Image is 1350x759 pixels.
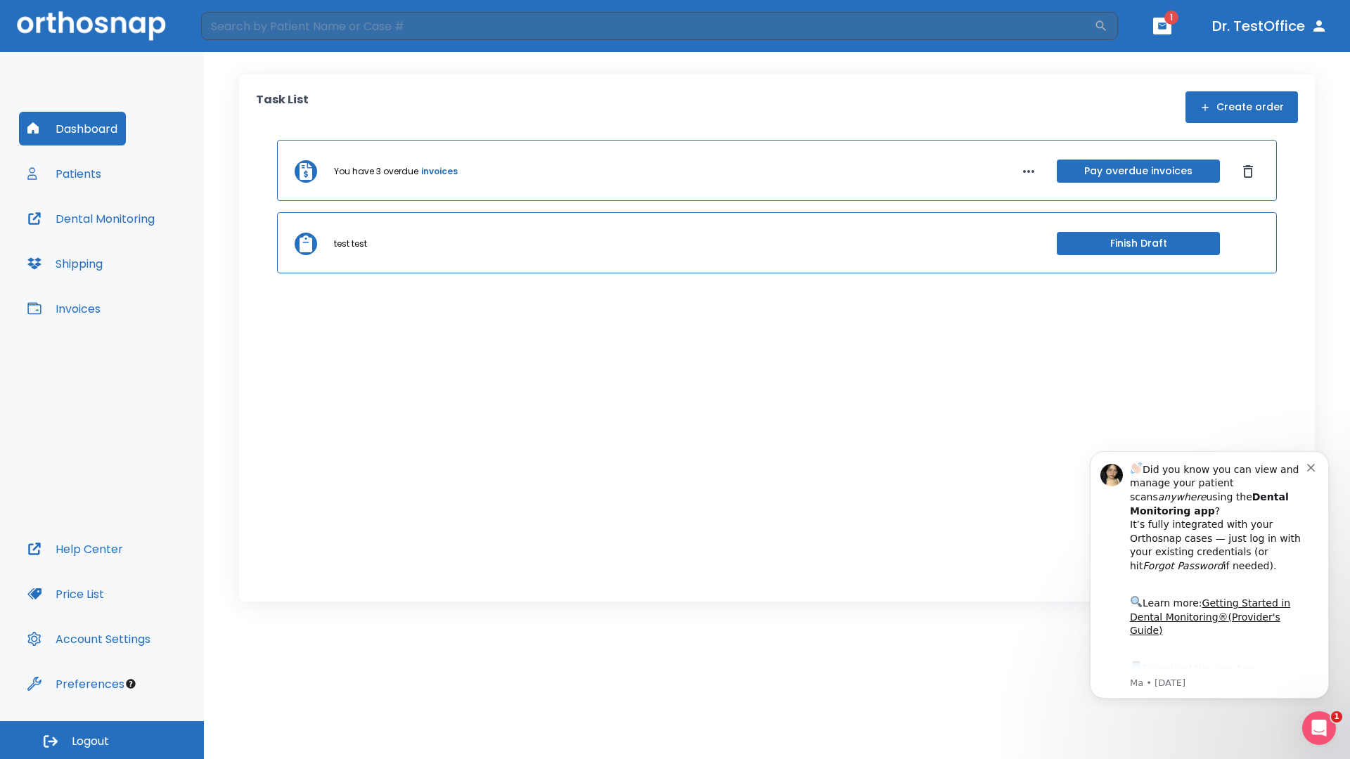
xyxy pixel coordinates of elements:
[1057,232,1220,255] button: Finish Draft
[61,238,238,251] p: Message from Ma, sent 7w ago
[19,532,131,566] button: Help Center
[201,12,1094,40] input: Search by Patient Name or Case #
[1185,91,1298,123] button: Create order
[61,224,186,249] a: App Store
[334,165,418,178] p: You have 3 overdue
[19,202,163,235] button: Dental Monitoring
[1302,711,1336,745] iframe: Intercom live chat
[1164,11,1178,25] span: 1
[1331,711,1342,722] span: 1
[1207,13,1333,39] button: Dr. TestOffice
[19,577,112,611] button: Price List
[19,667,133,701] button: Preferences
[256,91,309,123] p: Task List
[124,677,137,690] div: Tooltip anchor
[19,292,109,325] button: Invoices
[19,247,111,280] button: Shipping
[19,622,159,656] button: Account Settings
[72,734,109,749] span: Logout
[19,112,126,145] button: Dashboard
[421,165,458,178] a: invoices
[1237,160,1259,183] button: Dismiss
[238,22,250,33] button: Dismiss notification
[17,11,166,40] img: Orthosnap
[334,238,367,250] p: test test
[1057,160,1220,183] button: Pay overdue invoices
[19,157,110,190] button: Patients
[1069,439,1350,707] iframe: Intercom notifications message
[61,221,238,292] div: Download the app: | ​ Let us know if you need help getting started!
